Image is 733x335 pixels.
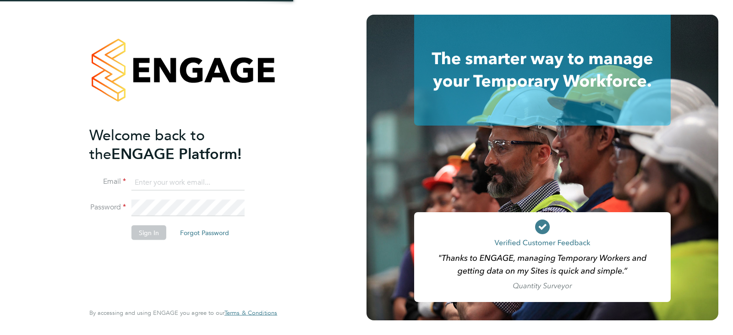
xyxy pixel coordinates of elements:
[131,174,245,191] input: Enter your work email...
[131,225,166,240] button: Sign In
[89,126,268,163] h2: ENGAGE Platform!
[89,126,205,163] span: Welcome back to the
[89,203,126,212] label: Password
[173,225,236,240] button: Forgot Password
[89,309,277,317] span: By accessing and using ENGAGE you agree to our
[224,309,277,317] a: Terms & Conditions
[89,177,126,187] label: Email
